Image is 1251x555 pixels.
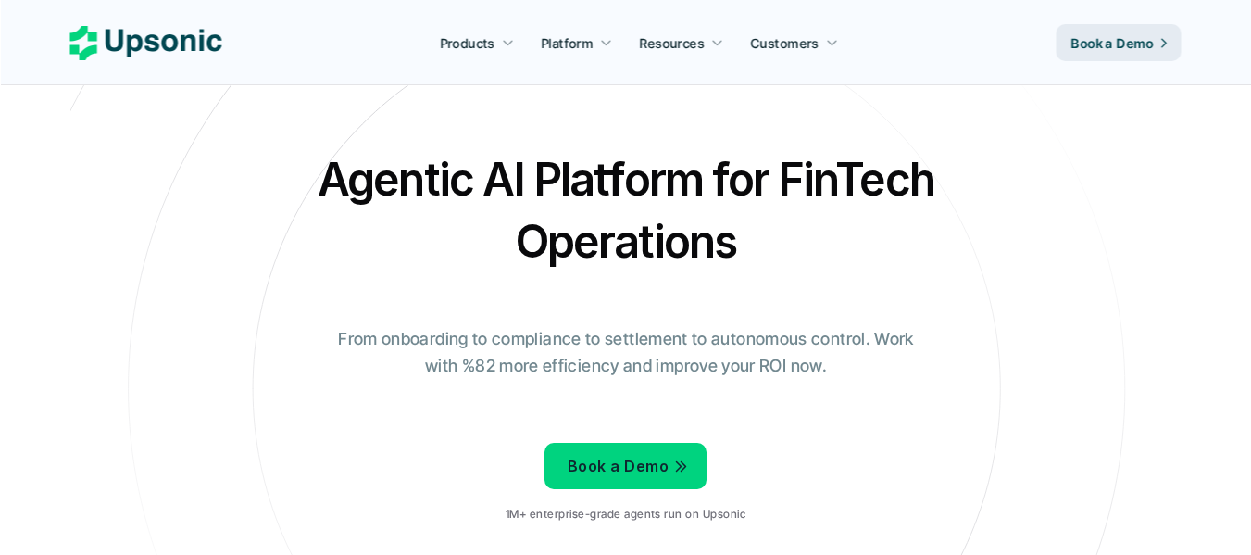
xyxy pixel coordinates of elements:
p: Resources [640,33,705,53]
h2: Agentic AI Platform for FinTech Operations [302,148,950,272]
p: From onboarding to compliance to settlement to autonomous control. Work with %82 more efficiency ... [325,326,927,380]
p: Book a Demo [1071,33,1154,53]
p: 1M+ enterprise-grade agents run on Upsonic [506,508,745,521]
p: Products [440,33,494,53]
a: Products [429,26,525,59]
a: Book a Demo [1057,24,1182,61]
p: Customers [751,33,819,53]
p: Book a Demo [568,453,669,480]
p: Platform [541,33,593,53]
a: Book a Demo [544,443,707,489]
